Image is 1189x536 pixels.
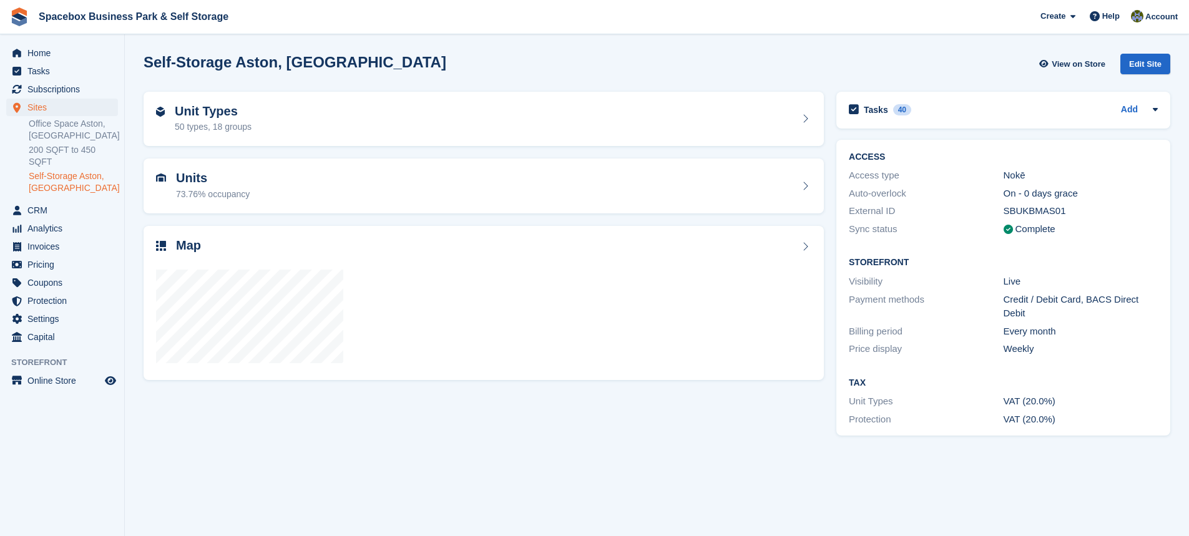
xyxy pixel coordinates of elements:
[156,107,165,117] img: unit-type-icn-2b2737a686de81e16bb02015468b77c625bbabd49415b5ef34ead5e3b44a266d.svg
[27,99,102,116] span: Sites
[1004,342,1158,356] div: Weekly
[1121,103,1138,117] a: Add
[176,171,250,185] h2: Units
[849,378,1158,388] h2: Tax
[27,256,102,273] span: Pricing
[849,258,1158,268] h2: Storefront
[27,44,102,62] span: Home
[144,54,446,71] h2: Self-Storage Aston, [GEOGRAPHIC_DATA]
[6,274,118,291] a: menu
[34,6,233,27] a: Spacebox Business Park & Self Storage
[1004,394,1158,409] div: VAT (20.0%)
[27,274,102,291] span: Coupons
[27,62,102,80] span: Tasks
[6,372,118,389] a: menu
[1004,275,1158,289] div: Live
[6,44,118,62] a: menu
[156,241,166,251] img: map-icn-33ee37083ee616e46c38cad1a60f524a97daa1e2b2c8c0bc3eb3415660979fc1.svg
[1004,187,1158,201] div: On - 0 days grace
[849,204,1003,218] div: External ID
[1131,10,1143,22] img: sahil
[27,220,102,237] span: Analytics
[27,372,102,389] span: Online Store
[144,226,824,381] a: Map
[849,187,1003,201] div: Auto-overlock
[1120,54,1170,74] div: Edit Site
[849,222,1003,236] div: Sync status
[6,238,118,255] a: menu
[6,202,118,219] a: menu
[29,118,118,142] a: Office Space Aston, [GEOGRAPHIC_DATA]
[144,158,824,213] a: Units 73.76% occupancy
[849,275,1003,289] div: Visibility
[1004,324,1158,339] div: Every month
[1040,10,1065,22] span: Create
[1052,58,1105,71] span: View on Store
[1145,11,1178,23] span: Account
[6,310,118,328] a: menu
[6,62,118,80] a: menu
[1120,54,1170,79] a: Edit Site
[849,394,1003,409] div: Unit Types
[1004,412,1158,427] div: VAT (20.0%)
[1004,204,1158,218] div: SBUKBMAS01
[1004,168,1158,183] div: Nokē
[27,80,102,98] span: Subscriptions
[849,168,1003,183] div: Access type
[6,99,118,116] a: menu
[10,7,29,26] img: stora-icon-8386f47178a22dfd0bd8f6a31ec36ba5ce8667c1dd55bd0f319d3a0aa187defe.svg
[6,220,118,237] a: menu
[175,120,252,134] div: 50 types, 18 groups
[144,92,824,147] a: Unit Types 50 types, 18 groups
[176,238,201,253] h2: Map
[29,144,118,168] a: 200 SQFT to 450 SQFT
[6,256,118,273] a: menu
[103,373,118,388] a: Preview store
[1015,222,1055,236] div: Complete
[11,356,124,369] span: Storefront
[6,292,118,309] a: menu
[27,328,102,346] span: Capital
[6,80,118,98] a: menu
[849,324,1003,339] div: Billing period
[27,292,102,309] span: Protection
[1102,10,1120,22] span: Help
[27,238,102,255] span: Invoices
[6,328,118,346] a: menu
[1037,54,1110,74] a: View on Store
[893,104,911,115] div: 40
[849,342,1003,356] div: Price display
[849,412,1003,427] div: Protection
[29,170,118,194] a: Self-Storage Aston, [GEOGRAPHIC_DATA]
[864,104,888,115] h2: Tasks
[1004,293,1158,321] div: Credit / Debit Card, BACS Direct Debit
[156,173,166,182] img: unit-icn-7be61d7bf1b0ce9d3e12c5938cc71ed9869f7b940bace4675aadf7bd6d80202e.svg
[176,188,250,201] div: 73.76% occupancy
[175,104,252,119] h2: Unit Types
[27,310,102,328] span: Settings
[849,152,1158,162] h2: ACCESS
[27,202,102,219] span: CRM
[849,293,1003,321] div: Payment methods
